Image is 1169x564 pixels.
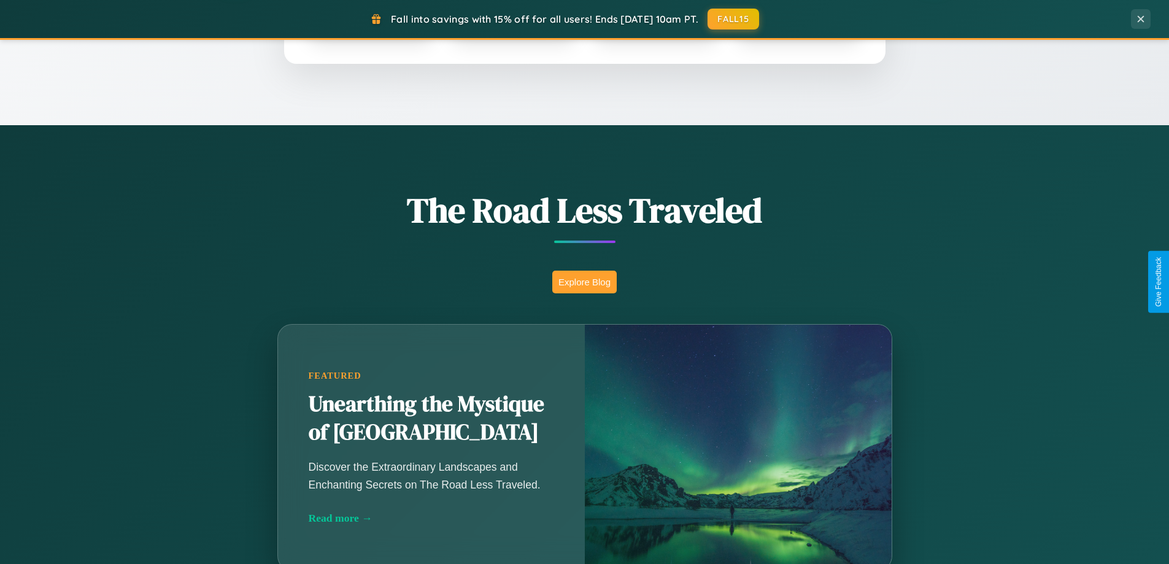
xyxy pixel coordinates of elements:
h1: The Road Less Traveled [217,187,953,234]
span: Fall into savings with 15% off for all users! Ends [DATE] 10am PT. [391,13,698,25]
div: Read more → [309,512,554,525]
button: FALL15 [708,9,759,29]
h2: Unearthing the Mystique of [GEOGRAPHIC_DATA] [309,390,554,447]
div: Featured [309,371,554,381]
button: Explore Blog [552,271,617,293]
div: Give Feedback [1154,257,1163,307]
p: Discover the Extraordinary Landscapes and Enchanting Secrets on The Road Less Traveled. [309,458,554,493]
